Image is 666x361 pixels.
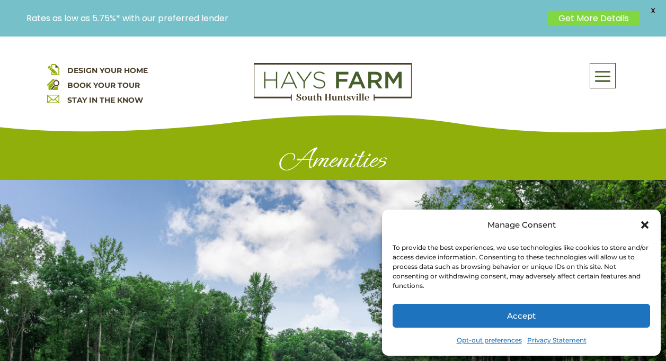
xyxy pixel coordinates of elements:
div: Manage Consent [487,218,556,232]
a: BOOK YOUR TOUR [67,80,140,90]
a: STAY IN THE KNOW [67,95,143,105]
img: Logo [254,63,412,101]
a: Privacy Statement [527,333,587,348]
img: book your home tour [47,78,59,90]
button: Accept [393,304,650,328]
span: X [645,3,661,19]
div: Close dialog [640,220,650,230]
a: hays farm homes huntsville development [254,94,412,103]
h1: Amenities [67,143,600,180]
a: DESIGN YOUR HOME [67,66,148,75]
p: Rates as low as 5.75%* with our preferred lender [26,13,543,23]
a: Opt-out preferences [457,333,522,348]
img: design your home [47,63,59,75]
a: Get More Details [548,11,640,26]
div: To provide the best experiences, we use technologies like cookies to store and/or access device i... [393,243,649,291]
